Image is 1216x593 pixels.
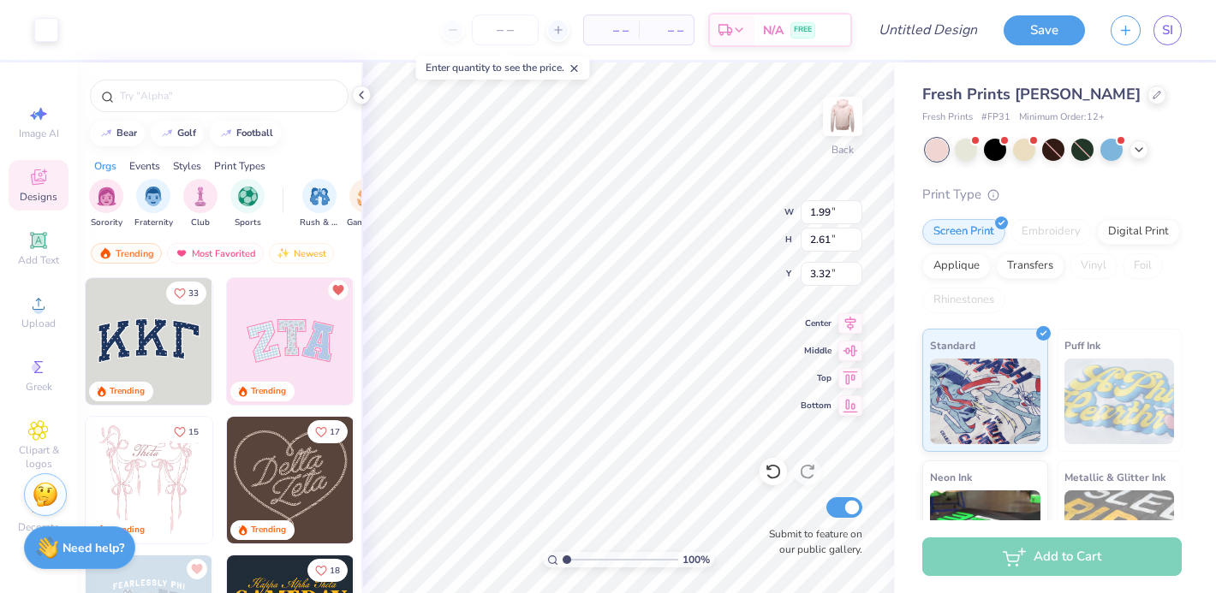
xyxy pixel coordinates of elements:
div: Print Types [214,158,265,174]
img: trend_line.gif [219,128,233,139]
div: Most Favorited [167,243,264,264]
span: SI [1162,21,1173,40]
button: Save [1004,15,1085,45]
button: Like [166,420,206,443]
span: Center [801,317,832,329]
span: Rush & Bid [300,216,339,229]
div: Screen Print [922,219,1005,245]
span: N/A [763,21,784,39]
img: Sorority Image [97,187,116,206]
img: 83dda5b0-2158-48ca-832c-f6b4ef4c4536 [86,417,212,543]
div: Trending [110,385,145,398]
img: trend_line.gif [160,128,174,139]
button: bear [90,121,145,146]
input: Try "Alpha" [118,87,337,104]
span: Puff Ink [1064,336,1100,354]
button: Like [166,282,206,305]
button: filter button [89,179,123,229]
div: Foil [1123,253,1163,279]
input: – – [472,15,539,45]
span: Designs [20,190,57,204]
div: Back [832,142,854,157]
span: Metallic & Glitter Ink [1064,468,1165,486]
button: filter button [347,179,386,229]
button: Like [307,420,348,443]
span: Top [801,372,832,384]
span: Middle [801,345,832,357]
input: Untitled Design [865,13,991,47]
div: Orgs [94,158,116,174]
span: FREE [794,24,812,36]
img: Metallic & Glitter Ink [1064,490,1175,576]
div: filter for Fraternity [134,179,173,229]
span: 15 [188,428,199,436]
div: bear [116,128,137,138]
button: Unlike [187,559,207,579]
span: Sports [235,216,261,229]
div: Styles [173,158,201,174]
button: filter button [183,179,218,229]
div: filter for Game Day [347,179,386,229]
div: Print Type [922,185,1182,205]
div: Events [129,158,160,174]
img: 9980f5e8-e6a1-4b4a-8839-2b0e9349023c [227,278,354,405]
img: d12a98c7-f0f7-4345-bf3a-b9f1b718b86e [212,417,338,543]
span: Neon Ink [930,468,972,486]
img: 5ee11766-d822-42f5-ad4e-763472bf8dcf [353,278,480,405]
img: Standard [930,359,1040,444]
img: Newest.gif [277,247,290,259]
span: Club [191,216,210,229]
div: Embroidery [1010,219,1092,245]
img: Fraternity Image [144,187,163,206]
img: ead2b24a-117b-4488-9b34-c08fd5176a7b [353,417,480,543]
img: Back [826,99,860,133]
span: Clipart & logos [9,443,69,471]
span: Game Day [347,216,386,229]
button: football [210,121,281,146]
span: Upload [21,317,56,330]
span: 17 [330,428,340,436]
img: Sports Image [238,187,258,206]
img: Club Image [191,187,210,206]
a: SI [1153,15,1182,45]
span: Bottom [801,400,832,412]
div: golf [177,128,196,138]
button: filter button [300,179,339,229]
div: filter for Club [183,179,218,229]
div: Rhinestones [922,288,1005,313]
button: filter button [134,179,173,229]
span: Greek [26,380,52,394]
img: Puff Ink [1064,359,1175,444]
button: filter button [230,179,265,229]
button: golf [151,121,204,146]
div: Applique [922,253,991,279]
span: Fresh Prints [922,110,973,125]
span: Fresh Prints [PERSON_NAME] [922,84,1141,104]
div: Trending [110,524,145,537]
div: football [236,128,273,138]
img: Neon Ink [930,490,1040,576]
div: filter for Sports [230,179,265,229]
span: Minimum Order: 12 + [1019,110,1105,125]
img: most_fav.gif [175,247,188,259]
span: Decorate [18,520,59,534]
div: Newest [269,243,334,264]
div: Trending [251,524,286,537]
div: Trending [251,385,286,398]
span: # FP31 [981,110,1010,125]
img: edfb13fc-0e43-44eb-bea2-bf7fc0dd67f9 [212,278,338,405]
span: Add Text [18,253,59,267]
div: Digital Print [1097,219,1180,245]
label: Submit to feature on our public gallery. [760,526,862,557]
button: Unlike [328,280,349,300]
img: trend_line.gif [99,128,113,139]
img: trending.gif [98,247,112,259]
img: Game Day Image [357,187,377,206]
div: Transfers [996,253,1064,279]
span: 18 [330,566,340,575]
button: Like [307,559,348,582]
span: Sorority [91,216,122,229]
div: filter for Sorority [89,179,123,229]
span: Standard [930,336,975,354]
img: 3b9aba4f-e317-4aa7-a679-c95a879539bd [86,278,212,405]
